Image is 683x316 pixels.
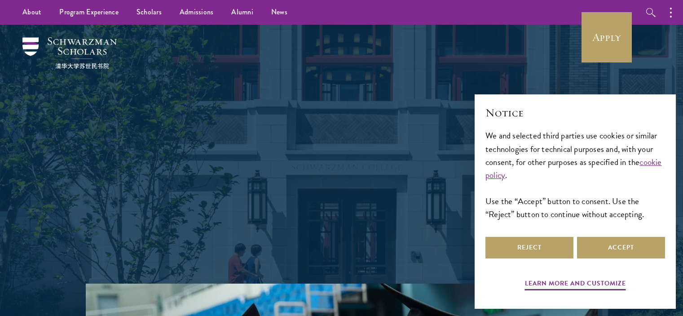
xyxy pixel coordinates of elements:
[577,237,665,258] button: Accept
[485,129,665,220] div: We and selected third parties use cookies or similar technologies for technical purposes and, wit...
[525,278,626,292] button: Learn more and customize
[485,156,662,182] a: cookie policy
[582,12,632,62] a: Apply
[485,237,573,258] button: Reject
[485,105,665,120] h2: Notice
[22,37,117,69] img: Schwarzman Scholars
